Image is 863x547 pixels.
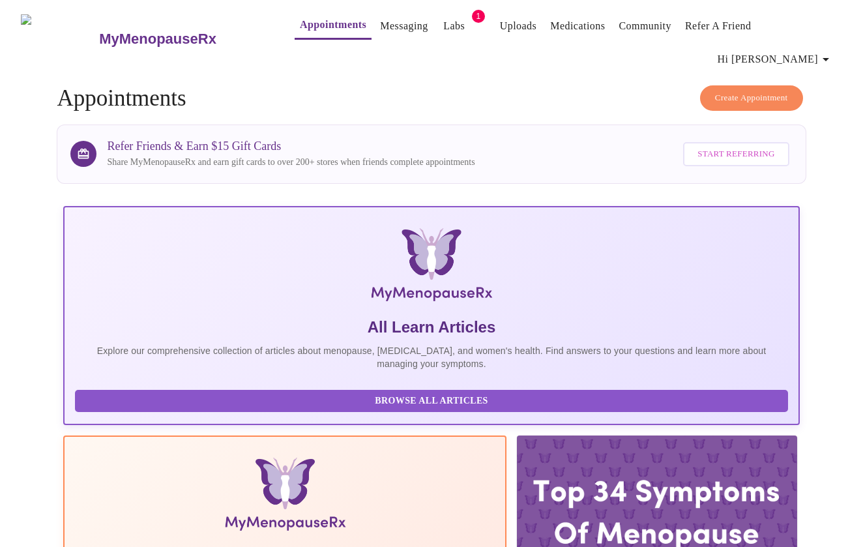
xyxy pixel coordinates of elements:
[99,31,216,48] h3: MyMenopauseRx
[295,12,372,40] button: Appointments
[75,394,791,406] a: Browse All Articles
[88,393,774,409] span: Browse All Articles
[715,91,788,106] span: Create Appointment
[75,390,787,413] button: Browse All Articles
[718,50,834,68] span: Hi [PERSON_NAME]
[142,458,428,536] img: Menopause Manual
[375,13,433,39] button: Messaging
[107,156,475,169] p: Share MyMenopauseRx and earn gift cards to over 200+ stores when friends complete appointments
[680,136,792,173] a: Start Referring
[680,13,757,39] button: Refer a Friend
[75,317,787,338] h5: All Learn Articles
[57,85,806,111] h4: Appointments
[613,13,677,39] button: Community
[21,14,98,63] img: MyMenopauseRx Logo
[712,46,839,72] button: Hi [PERSON_NAME]
[472,10,485,23] span: 1
[300,16,366,34] a: Appointments
[545,13,610,39] button: Medications
[500,17,537,35] a: Uploads
[619,17,671,35] a: Community
[186,228,677,306] img: MyMenopauseRx Logo
[380,17,428,35] a: Messaging
[697,147,774,162] span: Start Referring
[685,17,752,35] a: Refer a Friend
[433,13,475,39] button: Labs
[495,13,542,39] button: Uploads
[683,142,789,166] button: Start Referring
[550,17,605,35] a: Medications
[107,140,475,153] h3: Refer Friends & Earn $15 Gift Cards
[98,16,269,62] a: MyMenopauseRx
[700,85,803,111] button: Create Appointment
[75,344,787,370] p: Explore our comprehensive collection of articles about menopause, [MEDICAL_DATA], and women's hea...
[443,17,465,35] a: Labs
